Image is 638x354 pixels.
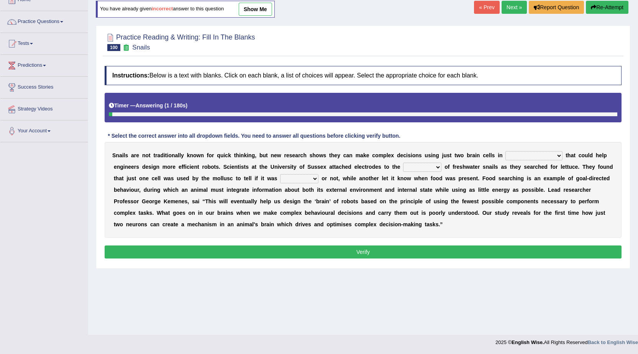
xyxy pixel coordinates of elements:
[524,164,527,170] b: s
[167,152,169,158] b: i
[152,6,173,12] b: incorrect
[448,164,450,170] b: f
[125,152,128,158] b: s
[105,32,255,51] h2: Practice Reading & Writing: Fill In The Blanks
[425,152,428,158] b: u
[148,164,151,170] b: s
[461,152,464,158] b: o
[586,164,589,170] b: h
[394,164,397,170] b: h
[160,152,164,158] b: d
[201,152,204,158] b: n
[228,152,231,158] b: k
[0,99,88,118] a: Strategy Videos
[362,164,365,170] b: c
[313,152,316,158] b: h
[214,164,216,170] b: t
[356,152,360,158] b: m
[109,103,187,109] h5: Timer —
[342,164,345,170] b: h
[518,164,521,170] b: y
[294,164,297,170] b: y
[475,152,477,158] b: i
[456,152,461,158] b: w
[604,152,607,158] b: p
[502,1,527,14] a: Next »
[231,164,235,170] b: e
[366,152,369,158] b: e
[132,44,150,51] small: Snails
[498,152,499,158] b: i
[303,164,305,170] b: f
[105,132,403,140] div: * Select the correct answer into all dropdown fields. You need to answer all questions before cli...
[360,152,363,158] b: a
[538,164,541,170] b: h
[533,164,535,170] b: r
[316,152,319,158] b: o
[565,164,567,170] b: t
[428,152,431,158] b: s
[172,164,175,170] b: e
[450,152,452,158] b: t
[586,1,628,14] button: Re-Attempt
[375,152,379,158] b: o
[165,152,167,158] b: t
[314,164,317,170] b: s
[167,164,171,170] b: o
[156,164,160,170] b: n
[433,152,436,158] b: n
[331,152,335,158] b: h
[561,164,562,170] b: l
[334,164,336,170] b: t
[164,152,165,158] b: i
[411,152,412,158] b: i
[223,152,225,158] b: i
[287,164,290,170] b: s
[467,152,470,158] b: b
[212,152,214,158] b: r
[403,152,406,158] b: c
[486,164,489,170] b: n
[116,152,119,158] b: n
[535,164,538,170] b: c
[592,164,595,170] b: y
[187,164,190,170] b: c
[582,164,586,170] b: T
[239,152,241,158] b: i
[307,164,311,170] b: S
[153,152,155,158] b: t
[372,152,375,158] b: c
[259,164,261,170] b: t
[277,152,281,158] b: w
[431,152,433,158] b: i
[134,152,136,158] b: r
[0,55,88,74] a: Predictions
[332,164,334,170] b: t
[470,152,472,158] b: r
[317,164,320,170] b: s
[292,152,295,158] b: e
[197,152,201,158] b: w
[155,152,157,158] b: r
[183,164,185,170] b: f
[264,164,267,170] b: e
[367,164,369,170] b: r
[501,164,504,170] b: a
[566,152,567,158] b: t
[578,164,579,170] b: .
[145,164,148,170] b: e
[125,164,128,170] b: n
[190,164,191,170] b: i
[387,152,388,158] b: l
[310,152,313,158] b: s
[510,164,512,170] b: t
[585,152,588,158] b: u
[339,164,342,170] b: c
[419,152,422,158] b: s
[386,164,389,170] b: o
[252,152,255,158] b: g
[473,164,475,170] b: t
[217,152,220,158] b: q
[202,164,204,170] b: r
[0,120,88,140] a: Your Account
